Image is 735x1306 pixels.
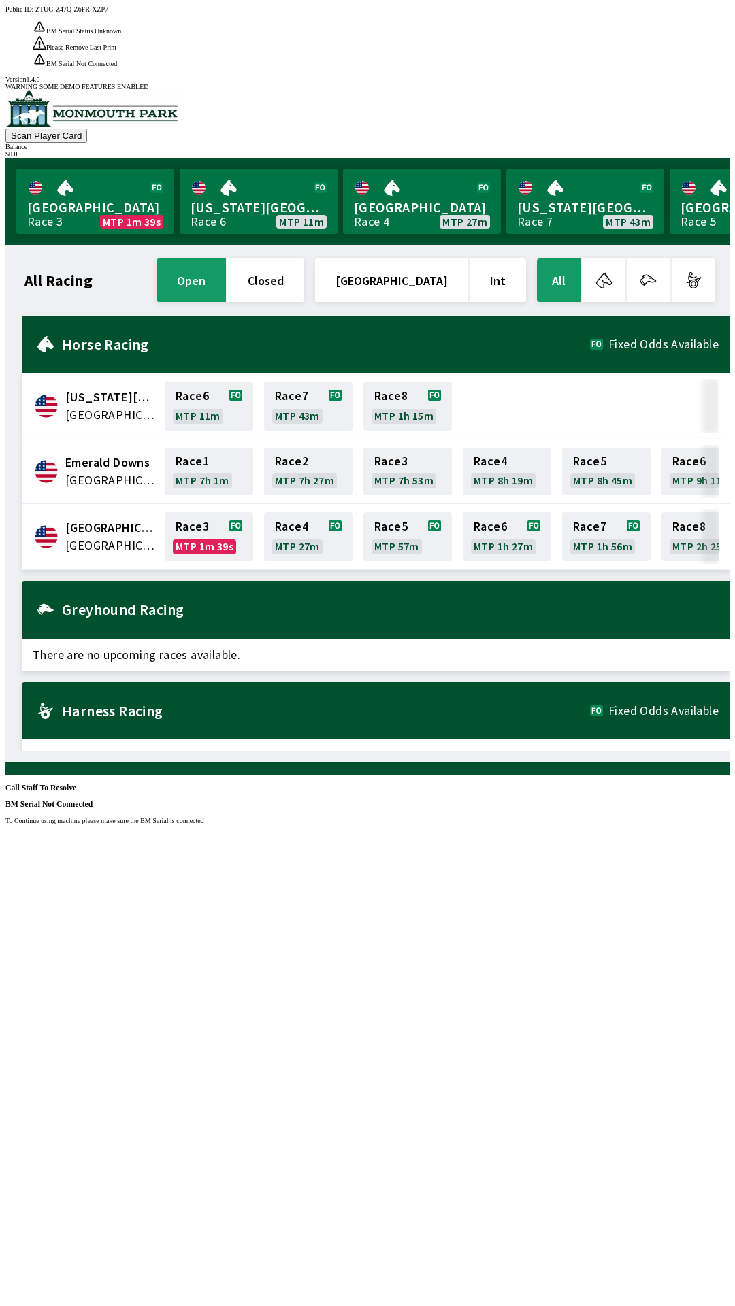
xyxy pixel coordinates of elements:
[474,521,507,532] span: Race 6
[264,448,353,495] a: Race2MTP 7h 27m
[157,258,226,302] button: open
[176,456,209,467] span: Race 1
[165,382,253,431] a: Race6MTP 11m
[176,390,209,401] span: Race 6
[46,60,117,67] span: BM Serial Not Connected
[374,456,408,467] span: Race 3
[65,454,157,471] span: Emerald Downs
[463,512,551,561] a: Race6MTP 1h 27m
[24,275,93,286] h1: All Racing
[672,475,732,486] span: MTP 9h 11m
[537,258,581,302] button: All
[506,169,664,234] a: [US_STATE][GEOGRAPHIC_DATA]Race 7MTP 43m
[62,339,590,350] h2: Horse Racing
[22,739,730,772] span: There are no upcoming races available.
[264,382,353,431] a: Race7MTP 43m
[608,705,719,716] span: Fixed Odds Available
[463,448,551,495] a: Race4MTP 8h 19m
[46,27,121,35] span: BM Serial Status Unknown
[176,541,233,552] span: MTP 1m 39s
[275,390,308,401] span: Race 7
[275,541,320,552] span: MTP 27m
[5,129,87,143] button: Scan Player Card
[27,216,63,227] div: Race 3
[374,390,408,401] span: Race 8
[65,537,157,554] span: United States
[65,519,157,537] span: Monmouth Park
[474,475,533,486] span: MTP 8h 19m
[65,406,157,424] span: United States
[275,475,334,486] span: MTP 7h 27m
[374,541,419,552] span: MTP 57m
[517,216,553,227] div: Race 7
[5,143,730,150] div: Balance
[5,784,730,792] h3: Call Staff To Resolve
[474,456,507,467] span: Race 4
[275,456,308,467] span: Race 2
[363,382,452,431] a: Race8MTP 1h 15m
[573,475,632,486] span: MTP 8h 45m
[363,512,452,561] a: Race5MTP 57m
[180,169,338,234] a: [US_STATE][GEOGRAPHIC_DATA]Race 6MTP 11m
[191,199,327,216] span: [US_STATE][GEOGRAPHIC_DATA]
[5,817,730,824] p: To Continue using machine please make sure the BM Serial is connected
[5,800,730,809] h3: BM Serial Not Connected
[5,83,730,90] div: WARNING SOME DEMO FEATURES ENABLED
[176,521,209,532] span: Race 3
[681,216,716,227] div: Race 5
[176,410,220,421] span: MTP 11m
[176,475,229,486] span: MTP 7h 1m
[363,448,452,495] a: Race3MTP 7h 53m
[264,512,353,561] a: Race4MTP 27m
[573,456,606,467] span: Race 5
[606,216,651,227] span: MTP 43m
[374,410,434,421] span: MTP 1h 15m
[442,216,487,227] span: MTP 27m
[165,448,253,495] a: Race1MTP 7h 1m
[279,216,324,227] span: MTP 11m
[5,76,730,83] div: Version 1.4.0
[46,44,116,51] span: Please Remove Last Print
[470,258,526,302] button: Int
[191,216,226,227] div: Race 6
[65,388,157,406] span: Delaware Park
[343,169,501,234] a: [GEOGRAPHIC_DATA]Race 4MTP 27m
[227,258,304,302] button: closed
[374,475,434,486] span: MTP 7h 53m
[275,410,320,421] span: MTP 43m
[22,639,730,671] span: There are no upcoming races available.
[562,512,651,561] a: Race7MTP 1h 56m
[573,541,632,552] span: MTP 1h 56m
[103,216,161,227] span: MTP 1m 39s
[5,150,730,158] div: $ 0.00
[62,604,719,615] h2: Greyhound Racing
[65,471,157,489] span: United States
[27,199,163,216] span: [GEOGRAPHIC_DATA]
[374,521,408,532] span: Race 5
[608,339,719,350] span: Fixed Odds Available
[672,456,706,467] span: Race 6
[5,5,730,13] div: Public ID:
[474,541,533,552] span: MTP 1h 27m
[517,199,653,216] span: [US_STATE][GEOGRAPHIC_DATA]
[16,169,174,234] a: [GEOGRAPHIC_DATA]Race 3MTP 1m 39s
[672,541,732,552] span: MTP 2h 25m
[62,705,590,716] h2: Harness Racing
[573,521,606,532] span: Race 7
[315,258,468,302] button: [GEOGRAPHIC_DATA]
[354,216,389,227] div: Race 4
[5,90,178,127] img: venue logo
[562,448,651,495] a: Race5MTP 8h 45m
[35,5,108,13] span: ZTUG-Z47Q-Z6FR-XZP7
[275,521,308,532] span: Race 4
[672,521,706,532] span: Race 8
[354,199,490,216] span: [GEOGRAPHIC_DATA]
[165,512,253,561] a: Race3MTP 1m 39s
